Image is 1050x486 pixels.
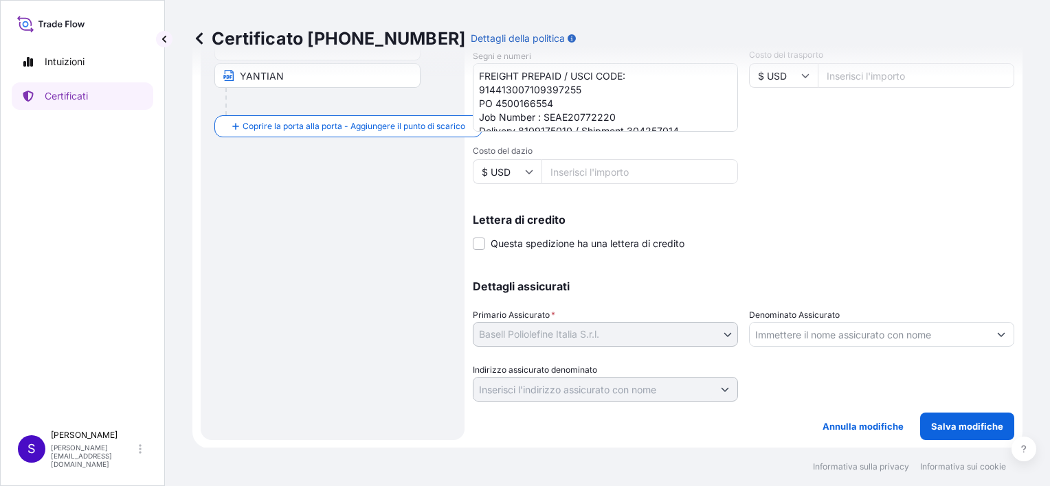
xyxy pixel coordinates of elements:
p: Intuizioni [45,55,85,69]
label: Indirizzo assicurato denominato [473,363,597,377]
p: [PERSON_NAME] [51,430,136,441]
button: Mostra suggerimenti [989,322,1014,347]
a: Intuizioni [12,48,153,76]
button: Basell Poliolefine Italia S.r.l. [473,322,738,347]
p: Dettagli della politica [471,32,565,45]
span: Basell Poliolefine Italia S.r.l. [479,327,599,341]
p: Annulla modifiche [823,419,904,433]
p: Lettera di credito [473,214,1014,225]
span: S [27,442,36,456]
input: Indirizzo assicurato denominato [473,377,713,402]
button: Mostra suggerimenti [713,377,737,402]
p: Certificati [45,89,88,103]
font: Primario Assicurato [473,310,550,320]
a: Certificati [12,82,153,110]
a: Informativa sulla privacy [813,461,909,472]
input: Nome assicurato [750,322,989,347]
textarea: FREIGHT PREPAID / USCI CODE: 914413007109397255 PO 4500166554 Job Number : SEAE20772220 Delivery ... [473,63,738,132]
label: Denominato Assicurato [749,308,840,322]
button: Salva modifiche [920,413,1014,440]
span: Coprire la porta alla porta - Aggiungere il punto di scarico [243,119,465,133]
button: Coprire la porta alla porta - Aggiungere il punto di scarico [214,115,482,137]
p: [PERSON_NAME][EMAIL_ADDRESS][DOMAIN_NAME] [51,443,136,468]
span: Questa spedizione ha una lettera di credito [491,237,684,251]
font: Certificato [PHONE_NUMBER] [212,27,465,49]
input: Inserisci l'importo [541,159,738,184]
p: Salva modifiche [931,419,1003,433]
button: Annulla modifiche [812,413,915,440]
font: Costo del dazio [473,146,533,156]
a: Informativa sui cookie [920,461,1006,472]
p: Dettagli assicurati [473,281,1014,292]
